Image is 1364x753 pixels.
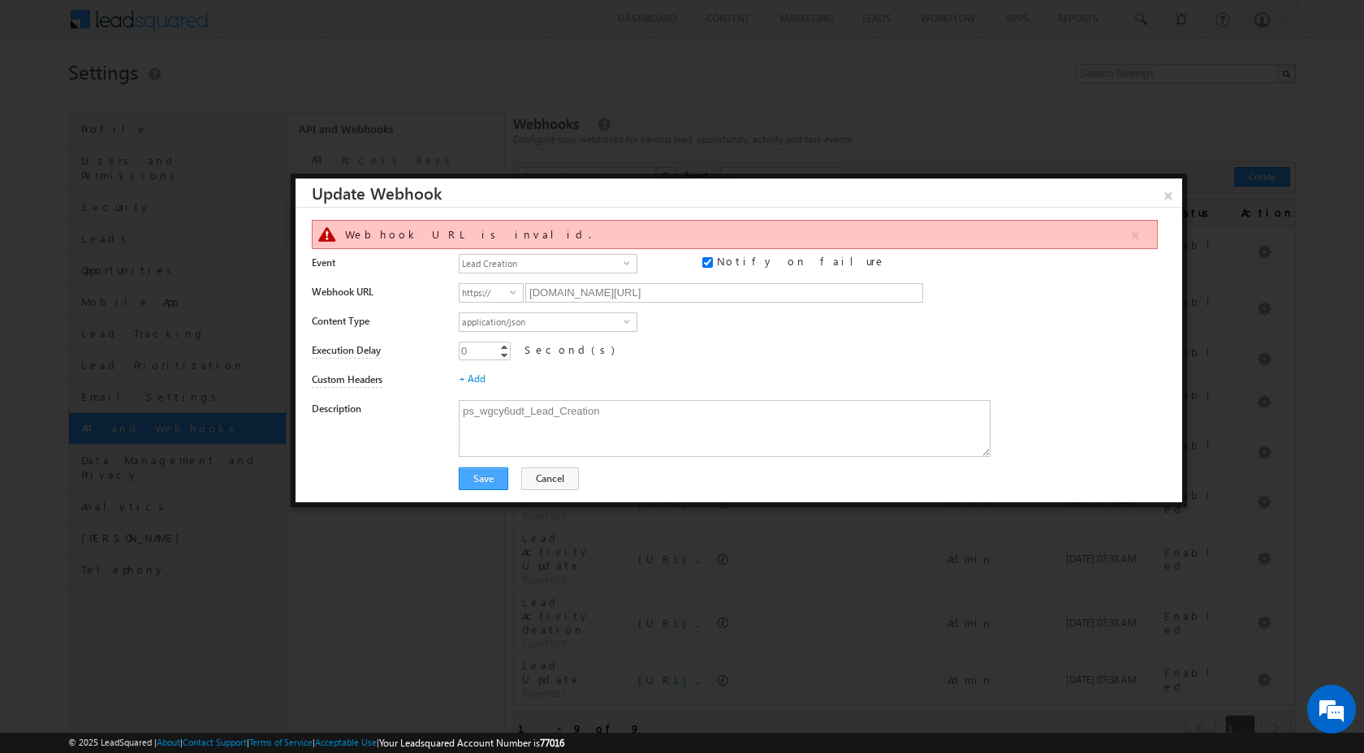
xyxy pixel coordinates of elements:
[315,737,377,747] a: Acceptable Use
[624,259,637,266] span: select
[312,402,437,416] label: Description
[379,737,564,749] span: Your Leadsquared Account Number is
[249,737,313,747] a: Terms of Service
[312,256,437,270] label: Event
[498,342,511,351] a: Increment
[68,735,564,751] span: © 2025 LeadSquared | | | | |
[524,342,615,356] span: Second(s)
[459,372,486,385] a: + Add
[460,313,624,331] span: application/json
[459,400,991,457] textarea: ps_wgcy6udt_Lead_Creation
[266,8,305,47] div: Minimize live chat window
[21,150,296,486] textarea: Type your message and hit 'Enter'
[702,254,927,277] div: Notify on failure
[459,342,470,360] div: 0
[312,343,381,359] label: Execution Delay
[521,467,579,490] button: Cancel
[84,85,273,106] div: Chat with us now
[312,314,437,329] label: Content Type
[28,85,68,106] img: d_60004797649_company_0_60004797649
[312,372,382,388] label: Custom Headers
[510,288,523,295] span: select
[1155,179,1182,207] a: ×
[540,737,564,749] span: 77016
[183,737,247,747] a: Contact Support
[312,179,1182,207] h3: Update Webhook
[345,227,1129,242] div: Webhook URL is invalid.
[312,285,437,299] label: Webhook URL
[460,255,624,273] span: Lead Creation
[460,284,510,302] span: https://
[624,317,637,325] span: select
[157,737,180,747] a: About
[221,500,295,522] em: Start Chat
[498,351,511,359] a: Decrement
[459,467,508,490] button: Save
